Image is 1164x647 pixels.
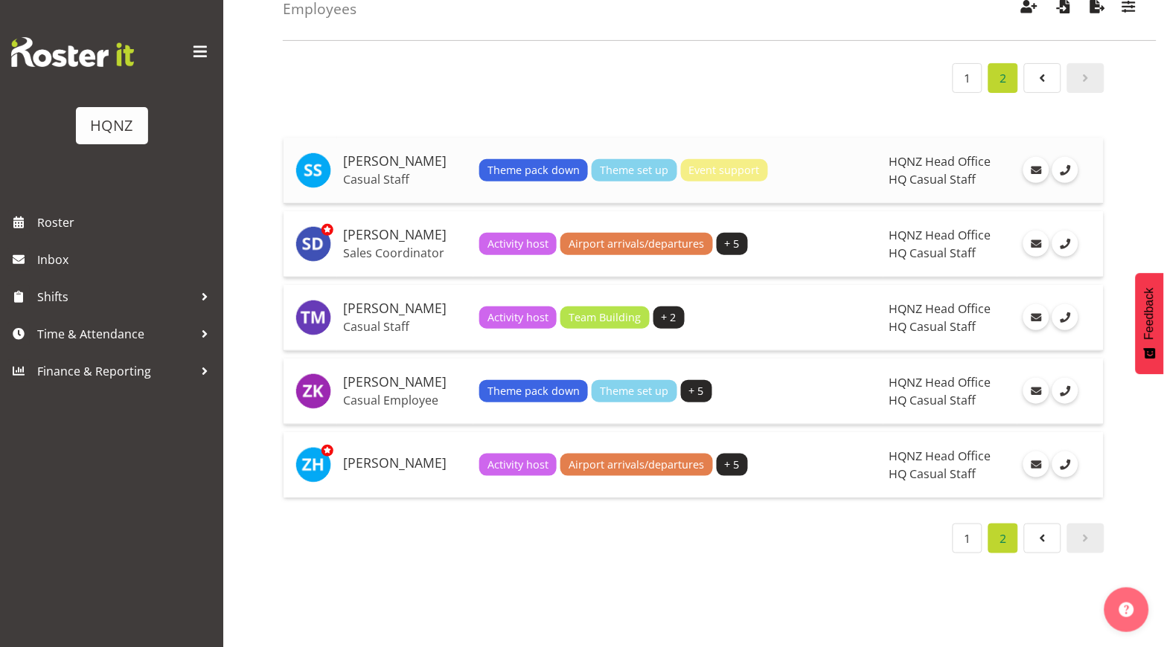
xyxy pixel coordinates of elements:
[689,383,704,399] span: + 5
[487,383,580,399] span: Theme pack down
[889,374,991,390] span: HQNZ Head Office
[889,448,991,464] span: HQNZ Head Office
[295,447,331,483] img: zoe-heinrich-mcmullen11604.jpg
[889,245,976,261] span: HQ Casual Staff
[343,245,467,260] p: Sales Coordinator
[1052,231,1078,257] a: Call Employee
[343,301,467,316] h5: [PERSON_NAME]
[1067,63,1104,93] a: Page 3.
[1052,157,1078,183] a: Call Employee
[689,162,760,178] span: Event support
[725,457,740,473] span: + 5
[91,115,133,137] div: HQNZ
[1119,602,1134,617] img: help-xxl-2.png
[1143,288,1157,340] span: Feedback
[889,227,991,243] span: HQNZ Head Office
[1023,231,1049,257] a: Email Employee
[1052,378,1078,404] a: Call Employee
[37,323,194,345] span: Time & Attendance
[11,37,134,67] img: Rosterit website logo
[1023,378,1049,404] a: Email Employee
[1023,157,1049,183] a: Email Employee
[662,309,677,326] span: + 2
[889,300,991,317] span: HQNZ Head Office
[487,309,549,326] span: Activity host
[343,228,467,242] h5: [PERSON_NAME]
[889,392,976,408] span: HQ Casual Staff
[37,286,194,308] span: Shifts
[569,236,704,252] span: Airport arrivals/departures
[600,383,668,399] span: Theme set up
[1052,451,1078,477] a: Call Employee
[1052,304,1078,330] a: Call Employee
[569,309,641,326] span: Team Building
[283,1,356,17] h4: Employees
[1024,63,1061,93] a: Page 1.
[37,211,216,234] span: Roster
[343,319,467,334] p: Casual Staff
[487,236,549,252] span: Activity host
[295,152,331,188] img: sandra-sabrina-yazmin10066.jpg
[889,318,976,335] span: HQ Casual Staff
[343,154,467,169] h5: [PERSON_NAME]
[569,457,704,473] span: Airport arrivals/departures
[295,300,331,335] img: tim-mccormick11293.jpg
[1023,304,1049,330] a: Email Employee
[343,456,467,471] h5: [PERSON_NAME]
[343,172,467,187] p: Casual Staff
[1136,273,1164,374] button: Feedback - Show survey
[600,162,668,178] span: Theme set up
[37,248,216,271] span: Inbox
[487,457,549,473] span: Activity host
[889,171,976,187] span: HQ Casual Staff
[889,153,991,170] span: HQNZ Head Office
[487,162,580,178] span: Theme pack down
[889,466,976,482] span: HQ Casual Staff
[953,63,982,93] a: Page 1.
[295,373,331,409] img: zoe-klaver11300.jpg
[343,375,467,390] h5: [PERSON_NAME]
[295,226,331,262] img: simone-dekker10433.jpg
[343,393,467,408] p: Casual Employee
[37,360,194,382] span: Finance & Reporting
[725,236,740,252] span: + 5
[953,524,982,553] a: 1
[1023,451,1049,477] a: Email Employee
